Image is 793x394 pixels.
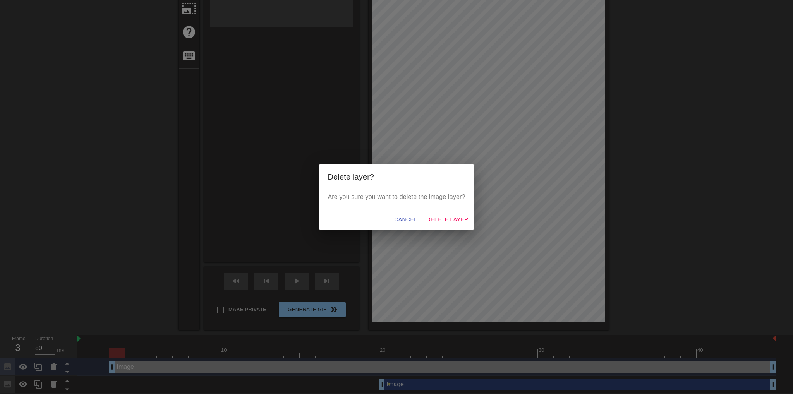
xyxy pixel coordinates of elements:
h2: Delete layer? [328,171,465,183]
span: Delete Layer [426,215,468,224]
button: Cancel [391,212,420,227]
button: Delete Layer [423,212,471,227]
span: Cancel [394,215,417,224]
p: Are you sure you want to delete the image layer? [328,192,465,202]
